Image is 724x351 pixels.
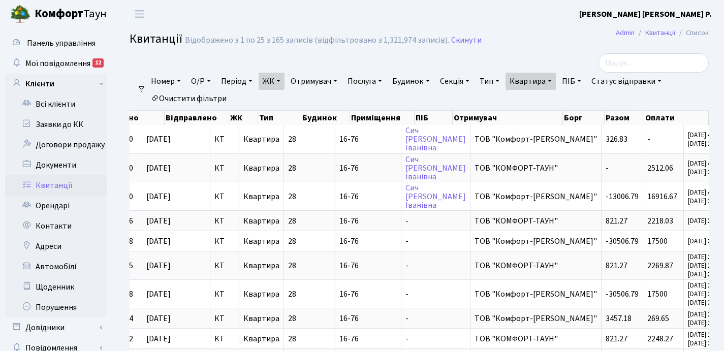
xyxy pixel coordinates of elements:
[405,333,408,344] span: -
[146,290,206,298] span: [DATE]
[243,215,279,227] span: Квартира
[388,73,433,90] a: Будинок
[243,260,279,271] span: Квартира
[606,236,639,247] span: -30506.79
[288,215,296,227] span: 28
[599,53,709,73] input: Пошук...
[243,163,279,174] span: Квартира
[475,164,597,172] span: ТОВ "КОМФОРТ-ТАУН"
[5,277,107,297] a: Щоденник
[214,135,235,143] span: КТ
[10,4,30,24] img: logo.png
[288,333,296,344] span: 28
[5,317,107,338] a: Довідники
[214,290,235,298] span: КТ
[405,236,408,247] span: -
[301,111,350,125] th: Будинок
[214,314,235,323] span: КТ
[165,111,230,125] th: Відправлено
[675,27,709,39] li: Список
[647,215,673,227] span: 2218.03
[5,236,107,257] a: Адреси
[287,73,341,90] a: Отримувач
[146,193,206,201] span: [DATE]
[5,297,107,317] a: Порушення
[606,163,609,174] span: -
[5,155,107,175] a: Документи
[5,216,107,236] a: Контакти
[606,215,627,227] span: 821.27
[214,217,235,225] span: КТ
[259,73,285,90] a: ЖК
[647,260,673,271] span: 2269.87
[475,237,597,245] span: ТОВ "Комфорт-[PERSON_NAME]"
[339,262,397,270] span: 16-76
[647,134,650,145] span: -
[146,135,206,143] span: [DATE]
[475,217,597,225] span: ТОВ "КОМФОРТ-ТАУН"
[146,335,206,343] span: [DATE]
[243,134,279,145] span: Квартира
[405,125,466,153] a: Сич[PERSON_NAME]Іванівна
[27,38,96,49] span: Панель управління
[475,335,597,343] span: ТОВ "КОМФОРТ-ТАУН"
[606,333,627,344] span: 821.27
[645,27,675,38] a: Квитанції
[214,193,235,201] span: КТ
[243,313,279,324] span: Квартира
[476,73,503,90] a: Тип
[146,314,206,323] span: [DATE]
[187,73,215,90] a: О/Р
[647,236,668,247] span: 17500
[288,134,296,145] span: 28
[339,335,397,343] span: 16-76
[288,313,296,324] span: 28
[405,215,408,227] span: -
[214,335,235,343] span: КТ
[214,164,235,172] span: КТ
[5,175,107,196] a: Квитанції
[288,163,296,174] span: 28
[146,237,206,245] span: [DATE]
[92,58,104,68] div: 12
[243,333,279,344] span: Квартира
[5,53,107,74] a: Мої повідомлення12
[647,163,673,174] span: 2512.06
[339,193,397,201] span: 16-76
[339,314,397,323] span: 16-76
[146,262,206,270] span: [DATE]
[288,260,296,271] span: 28
[146,164,206,172] span: [DATE]
[436,73,474,90] a: Секція
[606,289,639,300] span: -30506.79
[616,27,635,38] a: Admin
[288,289,296,300] span: 28
[5,33,107,53] a: Панель управління
[606,134,627,145] span: 326.83
[339,237,397,245] span: 16-76
[288,236,296,247] span: 28
[563,111,605,125] th: Борг
[475,290,597,298] span: ТОВ "Комфорт-[PERSON_NAME]"
[25,58,90,69] span: Мої повідомлення
[579,9,712,20] b: [PERSON_NAME] [PERSON_NAME] Р.
[217,73,257,90] a: Період
[185,36,449,45] div: Відображено з 1 по 25 з 165 записів (відфільтровано з 1,321,974 записів).
[5,74,107,94] a: Клієнти
[405,260,408,271] span: -
[350,111,415,125] th: Приміщення
[5,135,107,155] a: Договори продажу
[5,94,107,114] a: Всі клієнти
[647,333,673,344] span: 2248.27
[415,111,453,125] th: ПІБ
[214,237,235,245] span: КТ
[405,313,408,324] span: -
[647,191,677,202] span: 16916.67
[339,135,397,143] span: 16-76
[339,290,397,298] span: 16-76
[475,314,597,323] span: ТОВ "Комфорт-[PERSON_NAME]"
[343,73,386,90] a: Послуга
[35,6,83,22] b: Комфорт
[288,191,296,202] span: 28
[647,289,668,300] span: 17500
